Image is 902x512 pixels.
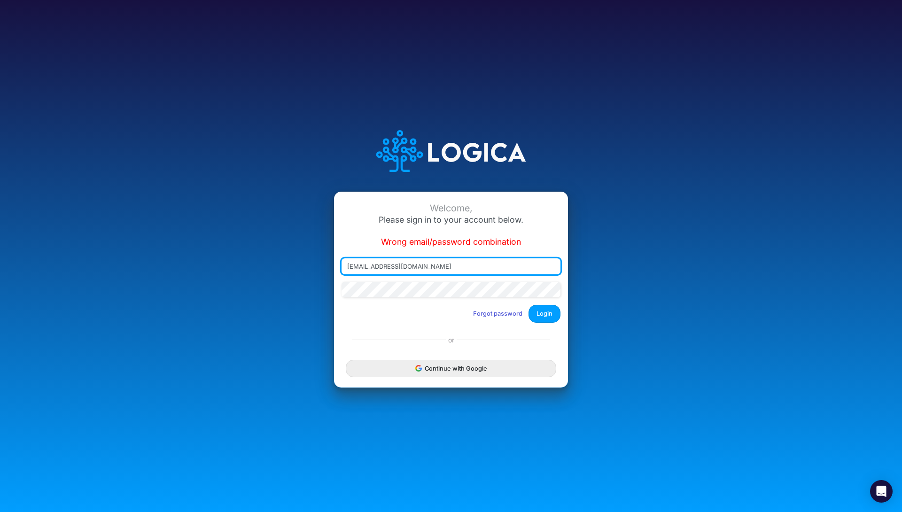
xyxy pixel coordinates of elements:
span: Please sign in to your account below. [379,215,523,225]
div: Welcome, [342,203,560,214]
span: Wrong email/password combination [381,237,521,247]
button: Forgot password [467,306,529,321]
button: Continue with Google [346,360,556,377]
button: Login [529,305,560,322]
div: Open Intercom Messenger [870,480,893,503]
input: Email [342,258,560,274]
